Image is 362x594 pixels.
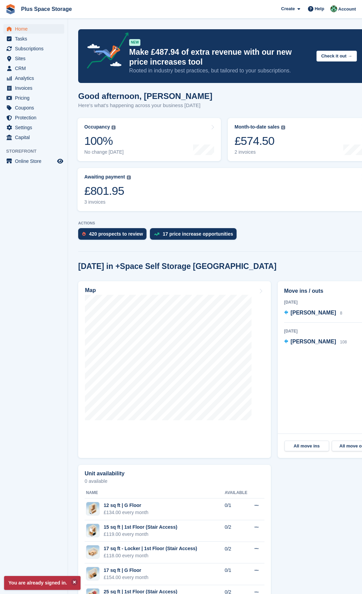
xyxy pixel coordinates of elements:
[225,563,249,585] td: 0/1
[3,54,64,63] a: menu
[281,5,295,12] span: Create
[150,228,240,243] a: 17 price increase opportunities
[129,47,311,67] p: Make £487.94 of extra revenue with our new price increases tool
[15,73,56,83] span: Analytics
[86,545,99,558] img: 106.png
[316,51,357,62] button: Check it out →
[3,44,64,53] a: menu
[104,509,149,516] div: £134.00 every month
[82,232,86,236] img: prospect-51fa495bee0391a8d652442698ab0144808aea92771e9ea1ae160a38d050c398.svg
[225,520,249,542] td: 0/2
[127,175,131,180] img: icon-info-grey-7440780725fd019a000dd9b08b2336e03edf1995a4989e88bcd33f0948082b44.svg
[154,233,159,236] img: price_increase_opportunities-93ffe204e8149a01c8c9dc8f82e8f89637d9d84a8eef4429ea346261dce0b2c0.svg
[338,6,356,13] span: Account
[285,441,329,452] a: All move ins
[3,83,64,93] a: menu
[104,567,149,574] div: 17 sq ft | G Floor
[15,156,56,166] span: Online Store
[284,309,342,318] a: [PERSON_NAME] 8
[15,54,56,63] span: Sites
[15,103,56,113] span: Coupons
[84,134,124,148] div: 100%
[111,125,116,130] img: icon-info-grey-7440780725fd019a000dd9b08b2336e03edf1995a4989e88bcd33f0948082b44.svg
[89,231,143,237] div: 420 prospects to review
[235,134,285,148] div: £574.50
[78,91,212,101] h1: Good afternoon, [PERSON_NAME]
[104,531,177,538] div: £119.00 every month
[15,83,56,93] span: Invoices
[104,545,197,552] div: 17 sq ft - Locker | 1st Floor (Stair Access)
[104,524,177,531] div: 15 sq ft | 1st Floor (Stair Access)
[84,174,125,180] div: Awaiting payment
[235,149,285,155] div: 2 invoices
[330,5,337,12] img: Karolis Stasinskas
[315,5,324,12] span: Help
[78,262,276,271] h2: [DATE] in +Space Self Storage [GEOGRAPHIC_DATA]
[3,73,64,83] a: menu
[3,24,64,34] a: menu
[84,149,124,155] div: No change [DATE]
[78,281,271,458] a: Map
[56,157,64,165] a: Preview store
[15,34,56,44] span: Tasks
[3,93,64,103] a: menu
[281,125,285,130] img: icon-info-grey-7440780725fd019a000dd9b08b2336e03edf1995a4989e88bcd33f0948082b44.svg
[104,552,197,559] div: £118.00 every month
[3,113,64,122] a: menu
[284,338,347,346] a: [PERSON_NAME] 108
[84,124,110,130] div: Occupancy
[340,311,342,316] span: 8
[225,542,249,563] td: 0/2
[78,102,212,109] p: Here's what's happening across your business [DATE]
[15,113,56,122] span: Protection
[85,479,264,483] p: 0 available
[225,488,249,498] th: Available
[3,133,64,142] a: menu
[85,488,225,498] th: Name
[3,103,64,113] a: menu
[15,123,56,132] span: Settings
[129,39,140,46] div: NEW
[86,567,99,580] img: 2.png
[4,576,81,590] p: You are already signed in.
[15,64,56,73] span: CRM
[3,156,64,166] a: menu
[291,339,336,344] span: [PERSON_NAME]
[5,4,16,14] img: stora-icon-8386f47178a22dfd0bd8f6a31ec36ba5ce8667c1dd55bd0f319d3a0aa187defe.svg
[291,310,336,316] span: [PERSON_NAME]
[85,287,96,293] h2: Map
[15,44,56,53] span: Subscriptions
[15,133,56,142] span: Capital
[3,123,64,132] a: menu
[3,34,64,44] a: menu
[78,228,150,243] a: 420 prospects to review
[18,3,74,15] a: Plus Space Storage
[163,231,233,237] div: 17 price increase opportunities
[225,498,249,520] td: 0/1
[81,32,129,71] img: price-adjustments-announcement-icon-8257ccfd72463d97f412b2fc003d46551f7dbcb40ab6d574587a9cd5c0d94...
[77,118,221,161] a: Occupancy 100% No change [DATE]
[235,124,279,130] div: Month-to-date sales
[85,471,124,477] h2: Unit availability
[340,340,347,344] span: 108
[86,524,99,537] img: 119.png
[104,574,149,581] div: £154.00 every month
[3,64,64,73] a: menu
[86,502,99,515] img: 3.png
[104,502,149,509] div: 12 sq ft | G Floor
[15,24,56,34] span: Home
[84,184,131,198] div: £801.95
[129,67,311,74] p: Rooted in industry best practices, but tailored to your subscriptions.
[6,148,68,155] span: Storefront
[84,199,131,205] div: 3 invoices
[15,93,56,103] span: Pricing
